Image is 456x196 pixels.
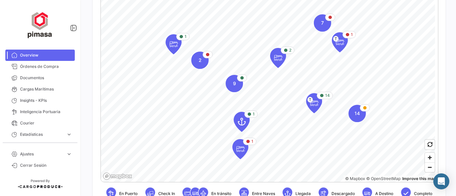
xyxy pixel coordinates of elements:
[5,106,75,117] a: Inteligencia Portuaria
[20,75,72,81] span: Documentos
[20,64,72,70] span: Órdenes de Compra
[306,93,322,113] div: Map marker
[226,75,243,92] div: Map marker
[402,176,436,181] a: Map feedback
[321,20,324,26] span: 7
[23,8,57,41] img: ff117959-d04a-4809-8d46-49844dc85631.png
[166,34,182,54] div: Map marker
[251,138,253,144] span: 1
[349,105,366,122] div: Map marker
[5,84,75,95] a: Cargas Marítimas
[351,32,353,38] span: 1
[333,36,338,42] span: T
[66,151,72,157] span: expand_more
[355,110,360,117] span: 14
[425,153,435,162] button: Zoom in
[314,14,331,32] div: Map marker
[199,57,202,64] span: 2
[234,112,250,132] div: Map marker
[20,109,72,115] span: Inteligencia Portuaria
[232,139,248,159] div: Map marker
[289,47,291,53] span: 2
[5,72,75,84] a: Documentos
[20,120,72,126] span: Courier
[66,131,72,137] span: expand_more
[366,176,401,181] a: OpenStreetMap
[5,95,75,106] a: Insights - KPIs
[5,117,75,129] a: Courier
[325,93,330,98] span: 14
[185,34,187,40] span: 1
[253,111,255,117] span: 1
[103,172,132,180] a: Mapbox logo
[345,176,365,181] a: Mapbox
[191,52,209,69] div: Map marker
[425,162,435,172] button: Zoom out
[307,97,313,102] span: T
[270,48,286,68] div: Map marker
[5,50,75,61] a: Overview
[20,131,63,137] span: Estadísticas
[5,61,75,72] a: Órdenes de Compra
[233,80,236,87] span: 9
[20,98,72,103] span: Insights - KPIs
[20,162,72,168] span: Cerrar Sesión
[20,52,72,58] span: Overview
[20,151,63,157] span: Ajustes
[332,32,348,52] div: Map marker
[433,173,449,189] div: Abrir Intercom Messenger
[20,86,72,92] span: Cargas Marítimas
